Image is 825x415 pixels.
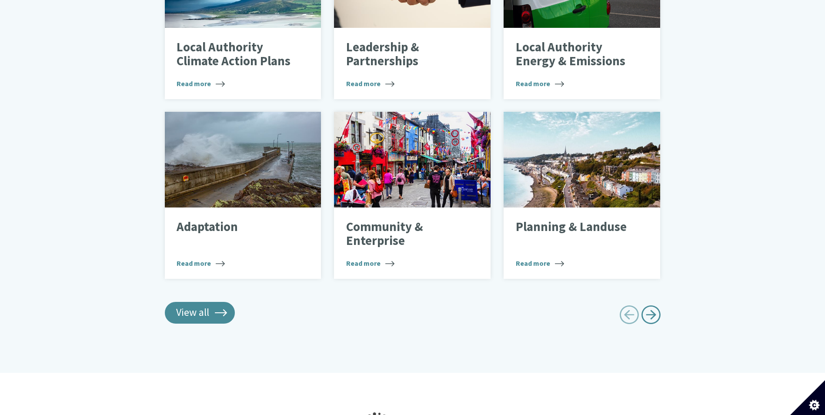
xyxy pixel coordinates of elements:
[177,40,296,68] p: Local Authority Climate Action Plans
[177,220,296,234] p: Adaptation
[516,220,635,234] p: Planning & Landuse
[516,40,635,68] p: Local Authority Energy & Emissions
[165,112,321,279] a: Adaptation Read more
[346,40,466,68] p: Leadership & Partnerships
[504,112,660,279] a: Planning & Landuse Read more
[346,78,394,89] span: Read more
[346,258,394,268] span: Read more
[334,112,491,279] a: Community & Enterprise Read more
[619,302,639,331] a: Previous page
[165,302,235,324] a: View all
[516,258,564,268] span: Read more
[790,380,825,415] button: Set cookie preferences
[177,258,225,268] span: Read more
[177,78,225,89] span: Read more
[516,78,564,89] span: Read more
[346,220,466,248] p: Community & Enterprise
[641,302,661,331] a: Next page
